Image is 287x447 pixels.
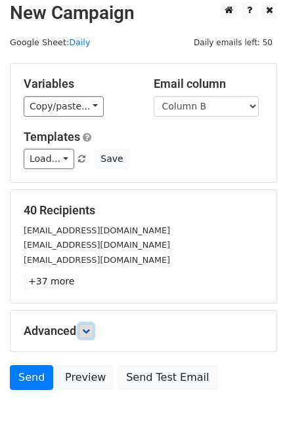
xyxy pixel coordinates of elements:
[24,96,104,117] a: Copy/paste...
[189,35,277,50] span: Daily emails left: 50
[24,203,263,218] h5: 40 Recipients
[154,77,264,91] h5: Email column
[24,255,170,265] small: [EMAIL_ADDRESS][DOMAIN_NAME]
[24,225,170,235] small: [EMAIL_ADDRESS][DOMAIN_NAME]
[95,149,129,169] button: Save
[24,324,263,338] h5: Advanced
[24,149,74,169] a: Load...
[24,130,80,144] a: Templates
[10,37,90,47] small: Google Sheet:
[118,365,217,390] a: Send Test Email
[56,365,114,390] a: Preview
[10,365,53,390] a: Send
[189,37,277,47] a: Daily emails left: 50
[69,37,90,47] a: Daily
[10,2,277,24] h2: New Campaign
[221,384,287,447] iframe: Chat Widget
[24,77,134,91] h5: Variables
[24,273,79,290] a: +37 more
[24,240,170,250] small: [EMAIL_ADDRESS][DOMAIN_NAME]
